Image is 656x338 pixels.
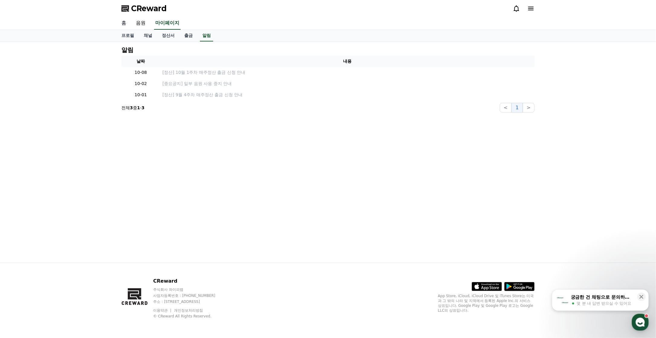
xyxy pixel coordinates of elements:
span: 설정 [93,201,101,206]
a: 대화 [40,192,78,207]
button: < [500,103,512,113]
a: 프로필 [117,30,139,41]
button: 1 [512,103,523,113]
p: 10-08 [124,69,158,76]
strong: 3 [130,105,133,110]
th: 내용 [160,56,535,67]
span: 대화 [55,201,63,206]
a: [정산] 10월 1주차 매주정산 출금 신청 안내 [162,69,532,76]
a: 음원 [131,17,150,30]
p: 사업자등록번호 : [PHONE_NUMBER] [153,293,227,298]
p: 주소 : [STREET_ADDRESS] [153,299,227,304]
a: 개인정보처리방침 [174,308,203,313]
a: [중요공지] 일부 음원 사용 중지 안내 [162,80,532,87]
a: CReward [121,4,167,13]
a: 이용약관 [153,308,172,313]
strong: 3 [142,105,145,110]
a: 알림 [200,30,213,41]
p: 주식회사 와이피랩 [153,287,227,292]
a: 마이페이지 [154,17,181,30]
p: App Store, iCloud, iCloud Drive 및 iTunes Store는 미국과 그 밖의 나라 및 지역에서 등록된 Apple Inc.의 서비스 상표입니다. Goo... [438,294,535,313]
a: 채널 [139,30,157,41]
h4: 알림 [121,47,133,53]
p: © CReward All Rights Reserved. [153,314,227,319]
th: 날짜 [121,56,160,67]
span: 홈 [19,201,23,206]
a: 설정 [78,192,116,207]
p: 10-01 [124,92,158,98]
p: 10-02 [124,80,158,87]
strong: 1 [137,105,140,110]
span: CReward [131,4,167,13]
a: 홈 [117,17,131,30]
p: 전체 중 - [121,105,144,111]
p: CReward [153,277,227,285]
a: 정산서 [157,30,179,41]
button: > [523,103,535,113]
a: 출금 [179,30,198,41]
a: 홈 [2,192,40,207]
a: [정산] 9월 4주차 매주정산 출금 신청 안내 [162,92,532,98]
